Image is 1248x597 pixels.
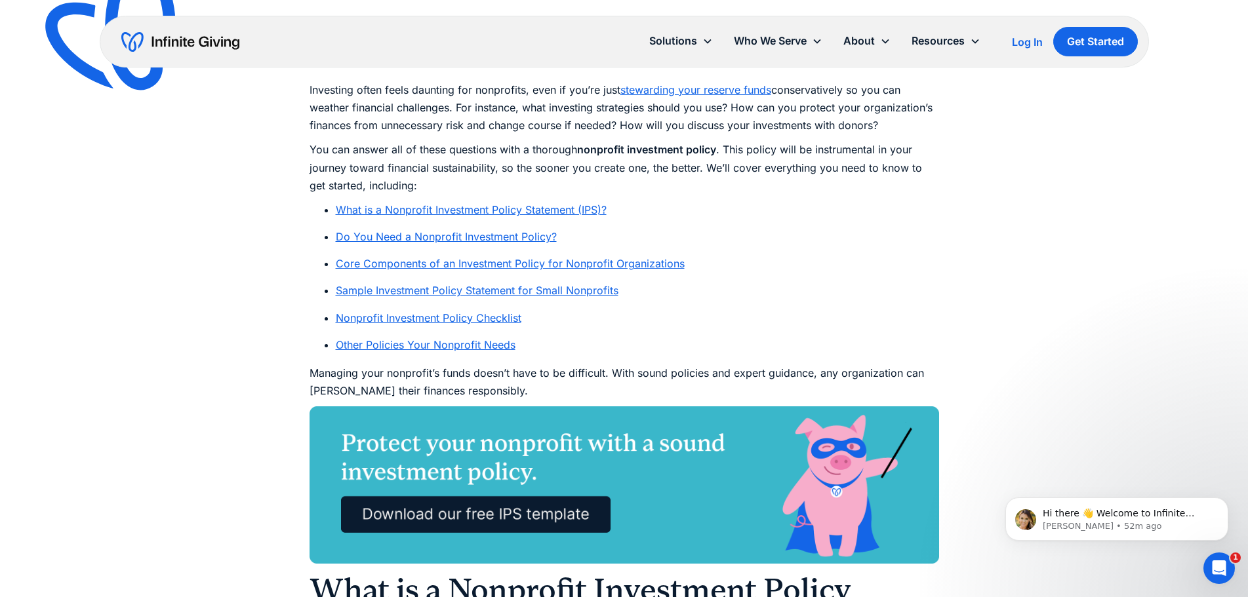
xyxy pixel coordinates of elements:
a: home [121,31,239,52]
div: About [833,27,901,55]
p: You can answer all of these questions with a thorough . This policy will be instrumental in your ... [310,141,939,195]
p: ‍ Investing often feels daunting for nonprofits, even if you’re just conservatively so you can we... [310,81,939,135]
a: What is a Nonprofit Investment Policy Statement (IPS)? [336,203,607,216]
a: Core Components of an Investment Policy for Nonprofit Organizations [336,257,685,270]
img: Protect your nonprofit with a sound investment policy. Download our free IPS template [310,406,939,564]
div: Who We Serve [723,27,833,55]
iframe: Intercom notifications message [986,470,1248,562]
div: Who We Serve [734,32,807,50]
div: Solutions [649,32,697,50]
iframe: Intercom live chat [1203,552,1235,584]
strong: nonprofit investment policy [577,143,716,156]
a: Do You Need a Nonprofit Investment Policy? [336,230,557,243]
div: Resources [912,32,965,50]
a: Log In [1012,34,1043,50]
a: Sample Investment Policy Statement for Small Nonprofits [336,284,618,297]
a: stewarding your reserve funds [620,83,771,96]
a: Get Started [1053,27,1138,56]
p: Managing your nonprofit’s funds doesn’t have to be difficult. With sound policies and expert guid... [310,364,939,400]
span: 1 [1230,552,1241,563]
div: About [843,32,875,50]
div: Resources [901,27,991,55]
div: Solutions [639,27,723,55]
a: Nonprofit Investment Policy Checklist [336,311,521,324]
div: Log In [1012,37,1043,47]
a: Other Policies Your Nonprofit Needs [336,338,515,351]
